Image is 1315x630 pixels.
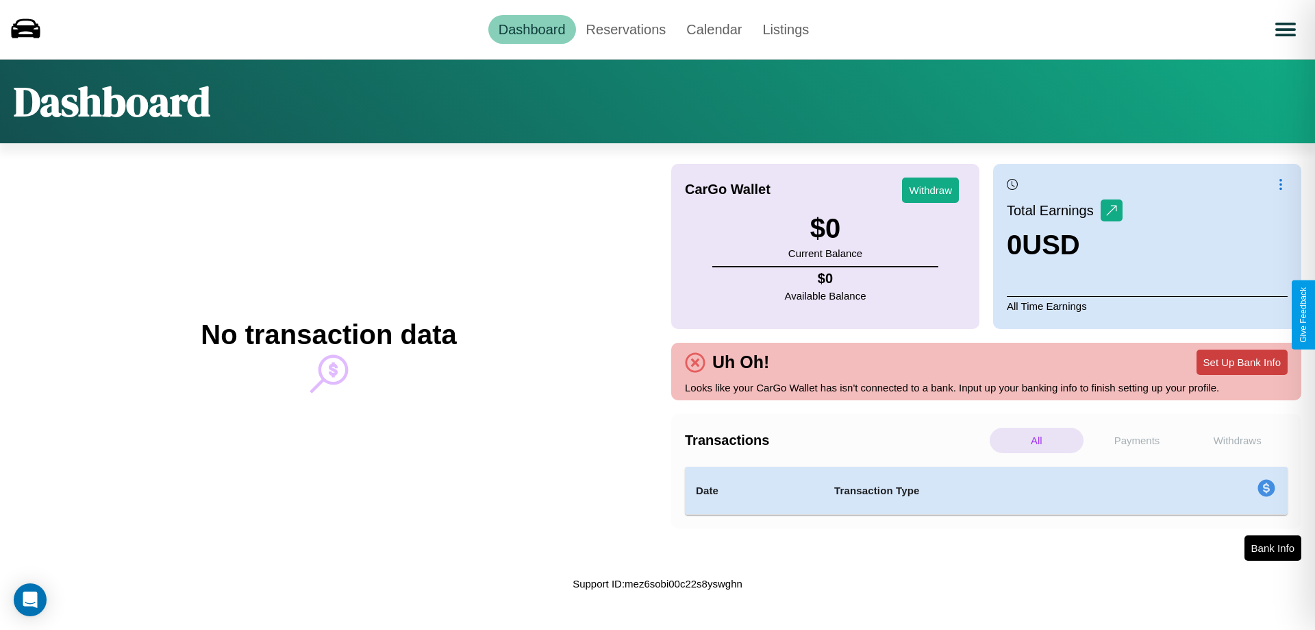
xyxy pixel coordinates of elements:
[1266,10,1305,49] button: Open menu
[573,574,742,593] p: Support ID: mez6sobi00c22s8yswghn
[902,178,959,203] button: Withdraw
[685,182,771,197] h4: CarGo Wallet
[696,483,812,499] h4: Date
[788,213,862,244] h3: $ 0
[676,15,752,44] a: Calendar
[488,15,576,44] a: Dashboard
[752,15,819,44] a: Listings
[1090,428,1184,453] p: Payments
[785,271,866,287] h4: $ 0
[990,428,1084,453] p: All
[1244,535,1301,561] button: Bank Info
[834,483,1145,499] h4: Transaction Type
[785,287,866,305] p: Available Balance
[1007,296,1288,315] p: All Time Earnings
[685,378,1288,397] p: Looks like your CarGo Wallet has isn't connected to a bank. Input up your banking info to finish ...
[14,583,47,616] div: Open Intercom Messenger
[685,433,986,448] h4: Transactions
[788,244,862,263] p: Current Balance
[1007,198,1101,223] p: Total Earnings
[1007,230,1123,261] h3: 0 USD
[1299,287,1308,343] div: Give Feedback
[576,15,677,44] a: Reservations
[705,352,776,372] h4: Uh Oh!
[1190,428,1284,453] p: Withdraws
[14,73,210,130] h1: Dashboard
[685,467,1288,515] table: simple table
[1197,350,1288,375] button: Set Up Bank Info
[201,319,456,350] h2: No transaction data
